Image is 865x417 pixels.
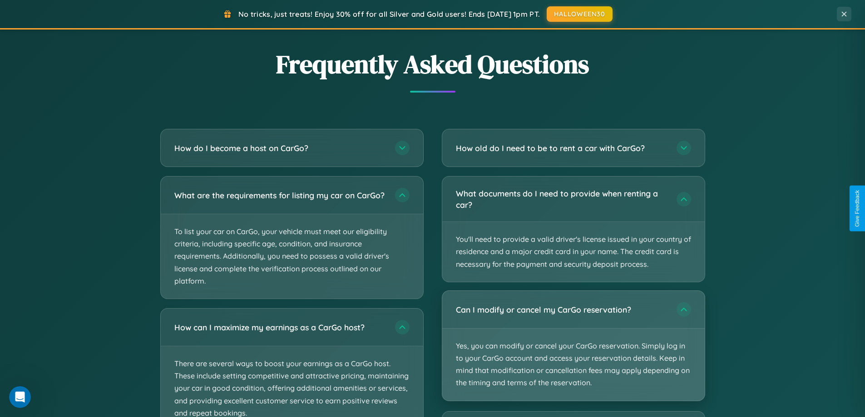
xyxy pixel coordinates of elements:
[442,222,705,282] p: You'll need to provide a valid driver's license issued in your country of residence and a major c...
[442,329,705,401] p: Yes, you can modify or cancel your CarGo reservation. Simply log in to your CarGo account and acc...
[174,322,386,333] h3: How can I maximize my earnings as a CarGo host?
[161,214,423,299] p: To list your car on CarGo, your vehicle must meet our eligibility criteria, including specific ag...
[854,190,860,227] div: Give Feedback
[160,47,705,82] h2: Frequently Asked Questions
[456,142,667,154] h3: How old do I need to be to rent a car with CarGo?
[238,10,540,19] span: No tricks, just treats! Enjoy 30% off for all Silver and Gold users! Ends [DATE] 1pm PT.
[456,188,667,210] h3: What documents do I need to provide when renting a car?
[174,190,386,201] h3: What are the requirements for listing my car on CarGo?
[547,6,613,22] button: HALLOWEEN30
[456,304,667,315] h3: Can I modify or cancel my CarGo reservation?
[174,142,386,154] h3: How do I become a host on CarGo?
[9,386,31,408] iframe: Intercom live chat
